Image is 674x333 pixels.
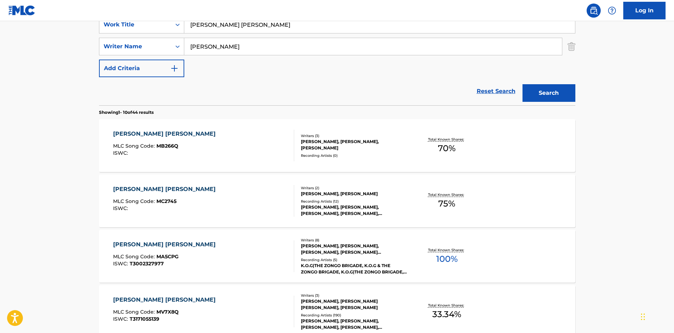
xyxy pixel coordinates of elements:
div: Writers ( 3 ) [301,133,407,138]
div: [PERSON_NAME] [PERSON_NAME] [113,130,219,138]
form: Search Form [99,16,575,105]
img: Delete Criterion [568,38,575,55]
a: [PERSON_NAME] [PERSON_NAME]MLC Song Code:MB266QISWC:Writers (3)[PERSON_NAME], [PERSON_NAME], [PER... [99,119,575,172]
span: T3171055139 [130,316,159,322]
div: Recording Artists ( 0 ) [301,153,407,158]
div: [PERSON_NAME], [PERSON_NAME] [301,191,407,197]
span: 70 % [438,142,456,155]
div: [PERSON_NAME], [PERSON_NAME], [PERSON_NAME], [PERSON_NAME] [PERSON_NAME] [PERSON_NAME] [PERSON_NA... [301,243,407,255]
span: ISWC : [113,150,130,156]
div: K.O.G|THE ZONGO BRIGADE, K.O.G & THE ZONGO BRIGADE, K.O.G|THE ZONGO BRIGADE, K.O.G, THE ZONGO BRI... [301,263,407,275]
a: Reset Search [473,84,519,99]
span: MA5CPG [156,253,179,260]
a: [PERSON_NAME] [PERSON_NAME]MLC Song Code:MA5CPGISWC:T3002327977Writers (8)[PERSON_NAME], [PERSON_... [99,230,575,283]
span: 100 % [436,253,458,265]
iframe: Chat Widget [639,299,674,333]
span: MC2745 [156,198,177,204]
div: [PERSON_NAME], [PERSON_NAME], [PERSON_NAME], [PERSON_NAME], [PERSON_NAME] [301,318,407,331]
img: 9d2ae6d4665cec9f34b9.svg [170,64,179,73]
p: Total Known Shares: [428,137,466,142]
span: MLC Song Code : [113,143,156,149]
a: [PERSON_NAME] [PERSON_NAME]MLC Song Code:MC2745ISWC:Writers (2)[PERSON_NAME], [PERSON_NAME]Record... [99,174,575,227]
div: [PERSON_NAME], [PERSON_NAME], [PERSON_NAME] [301,138,407,151]
img: MLC Logo [8,5,36,16]
div: Writers ( 8 ) [301,238,407,243]
p: Total Known Shares: [428,247,466,253]
span: MLC Song Code : [113,309,156,315]
div: [PERSON_NAME], [PERSON_NAME], [PERSON_NAME], [PERSON_NAME], [PERSON_NAME] [301,204,407,217]
span: ISWC : [113,260,130,267]
button: Search [522,84,575,102]
span: T3002327977 [130,260,164,267]
img: help [608,6,616,15]
p: Total Known Shares: [428,192,466,197]
a: Log In [623,2,666,19]
div: [PERSON_NAME] [PERSON_NAME] [113,185,219,193]
div: Drag [641,306,645,327]
span: MLC Song Code : [113,198,156,204]
span: MB266Q [156,143,178,149]
p: Showing 1 - 10 of 44 results [99,109,154,116]
span: MLC Song Code : [113,253,156,260]
span: MV7X8Q [156,309,179,315]
div: Writers ( 2 ) [301,185,407,191]
div: Writers ( 3 ) [301,293,407,298]
button: Add Criteria [99,60,184,77]
span: ISWC : [113,205,130,211]
div: Recording Artists ( 5 ) [301,257,407,263]
div: [PERSON_NAME], [PERSON_NAME] [PERSON_NAME], [PERSON_NAME] [301,298,407,311]
div: [PERSON_NAME] [PERSON_NAME] [113,296,219,304]
div: Help [605,4,619,18]
span: 75 % [438,197,455,210]
a: Public Search [587,4,601,18]
div: Writer Name [104,42,167,51]
div: Recording Artists ( 190 ) [301,313,407,318]
img: search [589,6,598,15]
p: Total Known Shares: [428,303,466,308]
div: Work Title [104,20,167,29]
div: Recording Artists ( 12 ) [301,199,407,204]
div: [PERSON_NAME] [PERSON_NAME] [113,240,219,249]
span: 33.34 % [432,308,461,321]
span: ISWC : [113,316,130,322]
